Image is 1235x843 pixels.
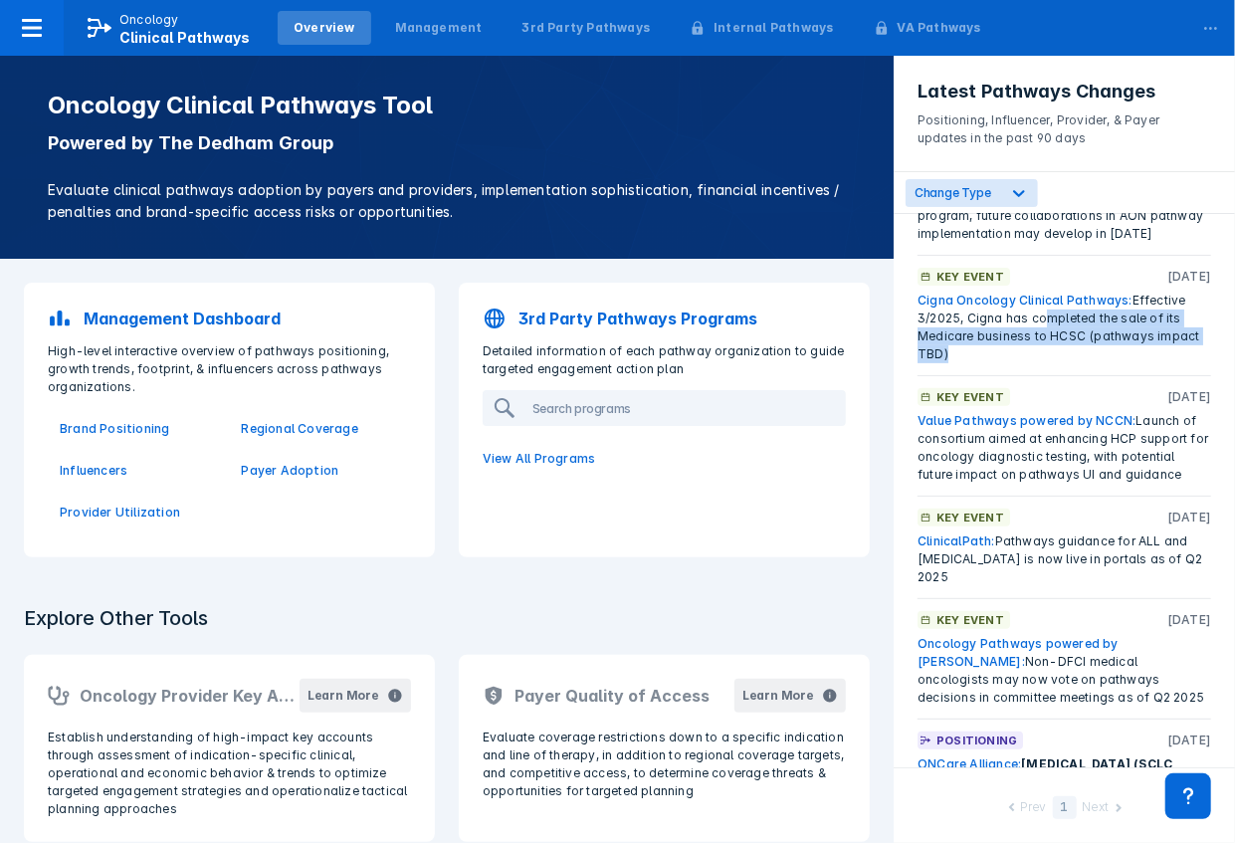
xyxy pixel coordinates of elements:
[518,307,757,330] p: 3rd Party Pathways Programs
[918,413,1135,428] a: Value Pathways powered by NCCN:
[60,504,218,522] a: Provider Utilization
[918,636,1119,669] a: Oncology Pathways powered by [PERSON_NAME]:
[936,268,1004,286] p: Key Event
[936,732,1017,749] p: Positioning
[1020,798,1046,819] div: Prev
[1167,268,1211,286] p: [DATE]
[294,19,355,37] div: Overview
[918,635,1211,707] div: Non-DFCI medical oncologists may now vote on pathways decisions in committee meetings as of Q2 2025
[119,29,250,46] span: Clinical Pathways
[918,104,1211,147] p: Positioning, Influencer, Provider, & Payer updates in the past 90 days
[714,19,833,37] div: Internal Pathways
[278,11,371,45] a: Overview
[48,131,846,155] p: Powered by The Dedham Group
[918,292,1211,363] div: Effective 3/2025, Cigna has completed the sale of its Medicare business to HCSC (pathways impact ...
[60,462,218,480] a: Influencers
[936,388,1004,406] p: Key Event
[507,11,667,45] a: 3rd Party Pathways
[471,295,858,342] a: 3rd Party Pathways Programs
[48,179,846,223] p: Evaluate clinical pathways adoption by payers and providers, implementation sophistication, finan...
[918,80,1211,104] h3: Latest Pathways Changes
[1167,611,1211,629] p: [DATE]
[379,11,499,45] a: Management
[1053,796,1077,819] div: 1
[918,755,1211,791] div: - Confirmed management details
[918,533,995,548] a: ClinicalPath:
[84,307,281,330] p: Management Dashboard
[60,420,218,438] a: Brand Positioning
[48,92,846,119] h1: Oncology Clinical Pathways Tool
[1083,798,1109,819] div: Next
[308,687,379,705] div: Learn More
[80,684,300,708] h2: Oncology Provider Key Accounts
[395,19,483,37] div: Management
[36,295,423,342] a: Management Dashboard
[1167,509,1211,527] p: [DATE]
[915,185,991,200] span: Change Type
[936,611,1004,629] p: Key Event
[898,19,981,37] div: VA Pathways
[1165,773,1211,819] div: Contact Support
[242,462,400,480] a: Payer Adoption
[1167,388,1211,406] p: [DATE]
[522,19,651,37] div: 3rd Party Pathways
[483,729,846,800] p: Evaluate coverage restrictions down to a specific indication and line of therapy, in addition to ...
[734,679,846,713] button: Learn More
[936,509,1004,527] p: Key Event
[918,756,1175,789] span: [MEDICAL_DATA] (SCLC, 2L+)
[12,593,220,643] h3: Explore Other Tools
[918,293,1132,308] a: Cigna Oncology Clinical Pathways:
[524,392,844,424] input: Search programs
[471,342,858,378] p: Detailed information of each pathway organization to guide targeted engagement action plan
[119,11,179,29] p: Oncology
[918,532,1211,586] div: Pathways guidance for ALL and [MEDICAL_DATA] is now live in portals as of Q2 2025
[300,679,411,713] button: Learn More
[1167,732,1211,749] p: [DATE]
[515,684,710,708] h2: Payer Quality of Access
[1191,3,1231,45] div: ...
[36,342,423,396] p: High-level interactive overview of pathways positioning, growth trends, footprint, & influencers ...
[471,438,858,480] a: View All Programs
[742,687,814,705] div: Learn More
[918,756,1021,771] a: ONCare Alliance:
[48,729,411,818] p: Establish understanding of high-impact key accounts through assessment of indication-specific cli...
[242,420,400,438] a: Regional Coverage
[918,412,1211,484] div: Launch of consortium aimed at enhancing HCP support for oncology diagnostic testing, with potenti...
